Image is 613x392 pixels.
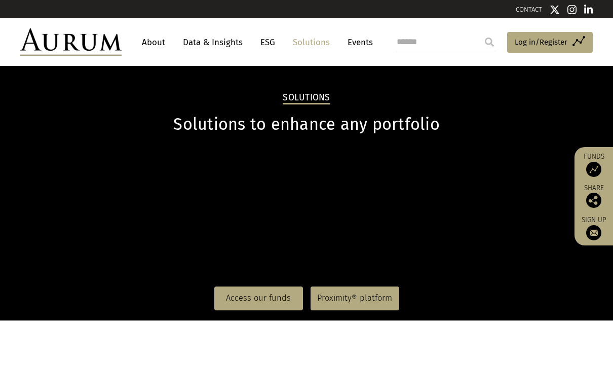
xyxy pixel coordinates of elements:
span: Log in/Register [515,36,567,48]
input: Submit [479,32,500,52]
a: Sign up [580,216,608,240]
a: Log in/Register [507,32,593,53]
a: CONTACT [516,6,542,13]
a: Data & Insights [178,33,248,52]
a: About [137,33,170,52]
img: Twitter icon [550,5,560,15]
h1: Solutions to enhance any portfolio [20,115,593,134]
img: Access Funds [586,162,601,177]
a: Solutions [288,33,335,52]
a: Funds [580,152,608,177]
h2: Solutions [283,92,330,104]
a: Proximity® platform [311,287,399,310]
a: Access our funds [214,287,303,310]
a: Events [342,33,373,52]
img: Sign up to our newsletter [586,225,601,240]
img: Instagram icon [567,5,577,15]
a: ESG [255,33,280,52]
img: Share this post [586,193,601,208]
img: Linkedin icon [584,5,593,15]
img: Aurum [20,28,122,56]
div: Share [580,185,608,208]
